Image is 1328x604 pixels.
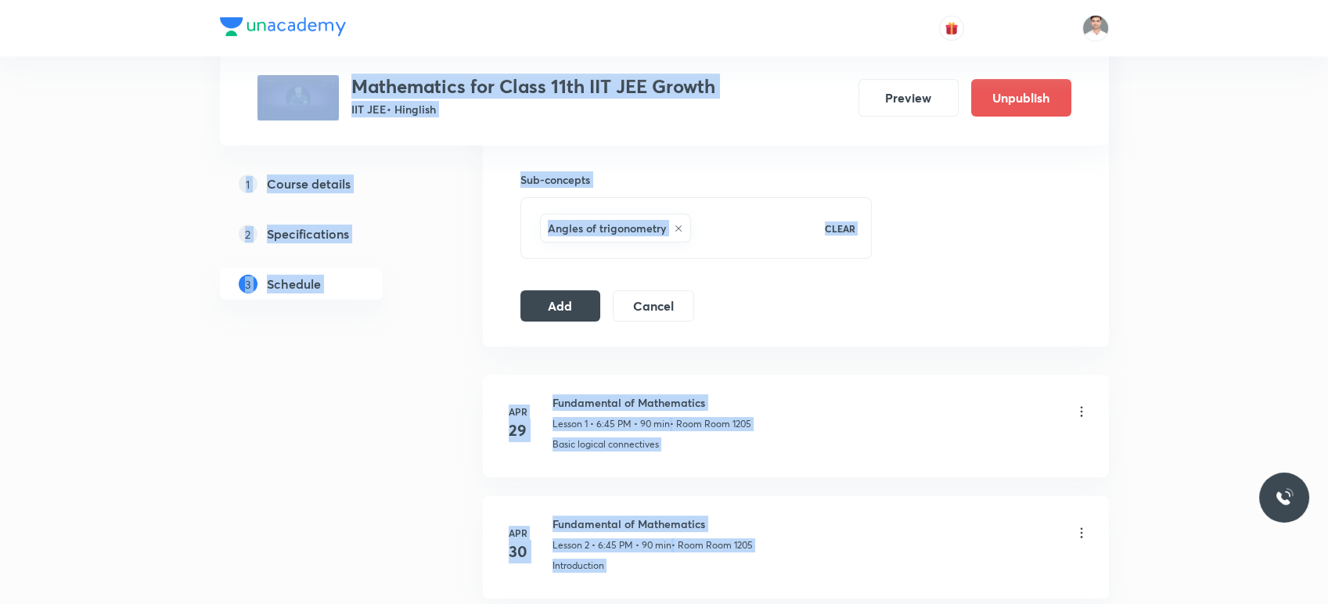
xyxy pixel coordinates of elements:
[520,290,601,322] button: Add
[502,540,534,563] h4: 30
[939,16,964,41] button: avatar
[502,404,534,419] h6: Apr
[520,171,873,188] h6: Sub-concepts
[825,221,855,235] p: CLEAR
[351,75,715,98] h3: Mathematics for Class 11th IIT JEE Growth
[267,275,321,293] h5: Schedule
[552,538,671,552] p: Lesson 2 • 6:45 PM • 90 min
[552,437,659,451] p: Basic logical connectives
[1275,488,1294,507] img: ttu
[220,17,346,36] img: Company Logo
[239,275,257,293] p: 3
[945,21,959,35] img: avatar
[670,417,751,431] p: • Room Room 1205
[552,417,670,431] p: Lesson 1 • 6:45 PM • 90 min
[671,538,753,552] p: • Room Room 1205
[552,394,751,411] h6: Fundamental of Mathematics
[351,101,715,117] p: IIT JEE • Hinglish
[239,174,257,193] p: 1
[971,79,1071,117] button: Unpublish
[257,75,339,120] img: c1929a8650e44ee2aa98826dd77d9365.jpg
[1082,15,1109,41] img: Mant Lal
[267,174,351,193] h5: Course details
[239,225,257,243] p: 2
[552,516,753,532] h6: Fundamental of Mathematics
[220,168,433,200] a: 1Course details
[502,526,534,540] h6: Apr
[220,17,346,40] a: Company Logo
[220,218,433,250] a: 2Specifications
[552,559,604,573] p: Introduction
[613,290,693,322] button: Cancel
[548,220,666,236] h6: Angles of trigonometry
[267,225,349,243] h5: Specifications
[502,419,534,442] h4: 29
[858,79,959,117] button: Preview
